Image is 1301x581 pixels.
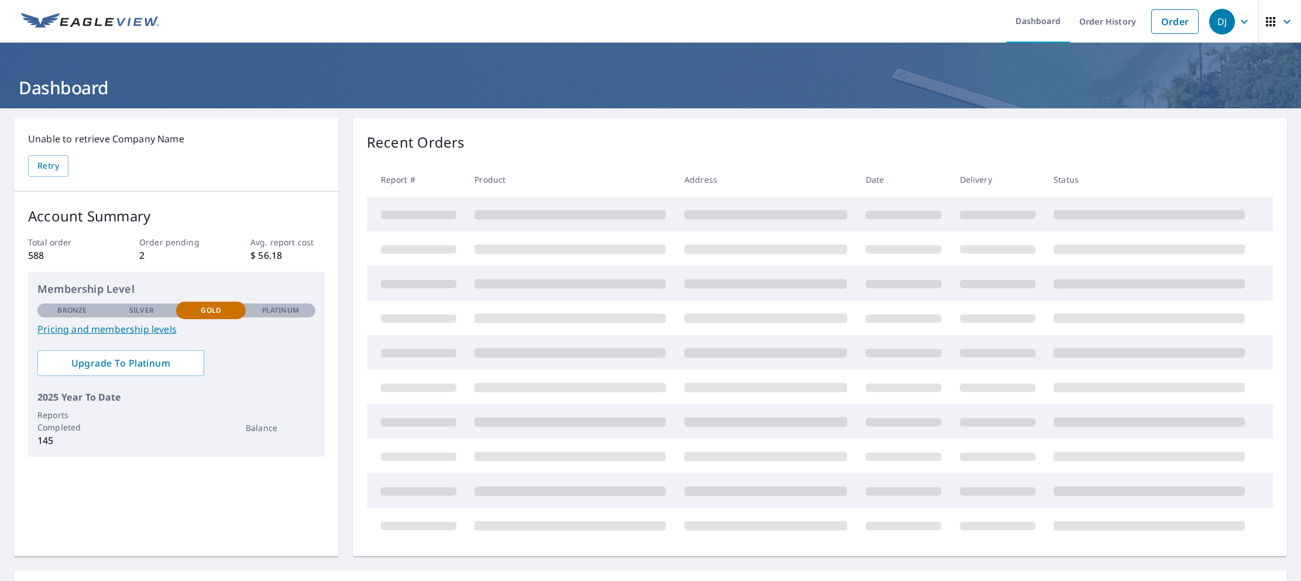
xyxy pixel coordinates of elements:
p: 2025 Year To Date [37,390,315,404]
p: Membership Level [37,281,315,297]
p: Silver [129,305,154,316]
p: Bronze [57,305,87,316]
p: Unable to retrieve Company Name [28,132,325,146]
p: Avg. report cost [250,236,325,248]
th: Status [1044,162,1254,197]
img: EV Logo [21,13,159,30]
h1: Dashboard [14,76,1287,100]
th: Date [856,162,951,197]
p: Order pending [139,236,214,248]
p: Account Summary [28,206,325,227]
p: $ 56.18 [250,248,325,262]
p: Platinum [262,305,299,316]
th: Delivery [951,162,1045,197]
span: Retry [37,159,59,173]
button: Retry [28,155,68,177]
th: Product [465,162,675,197]
a: Pricing and membership levels [37,322,315,336]
p: Balance [246,422,315,434]
p: Gold [201,305,221,316]
span: Upgrade To Platinum [47,357,195,370]
p: Recent Orders [367,132,465,153]
div: DJ [1209,9,1235,35]
p: 2 [139,248,214,262]
a: Upgrade To Platinum [37,350,204,376]
p: 145 [37,433,107,447]
p: Reports Completed [37,409,107,433]
p: 588 [28,248,102,262]
th: Address [675,162,856,197]
a: Order [1151,9,1199,34]
p: Total order [28,236,102,248]
th: Report # [367,162,466,197]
